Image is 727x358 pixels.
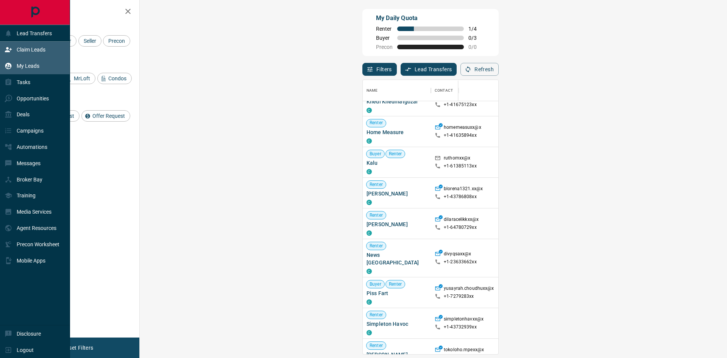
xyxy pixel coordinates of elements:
[367,212,386,219] span: Renter
[97,73,132,84] div: Condos
[444,132,477,139] p: +1- 41635894xx
[63,73,95,84] div: MrLoft
[444,194,477,200] p: +1- 43786808xx
[367,120,386,127] span: Renter
[444,155,470,163] p: ruthomxx@x
[367,243,386,249] span: Renter
[367,138,372,144] div: condos.ca
[367,312,386,318] span: Renter
[367,330,372,335] div: condos.ca
[362,63,397,76] button: Filters
[367,159,427,167] span: Kalu
[444,251,471,259] p: divyqsaxx@x
[444,293,474,300] p: +1- 7279283xx
[444,216,479,224] p: dilaracelikkxx@x
[444,324,477,330] p: +1- 43732939xx
[106,75,129,81] span: Condos
[444,186,483,194] p: blorena1321.xx@x
[468,44,485,50] span: 0 / 0
[78,35,101,47] div: Seller
[367,169,372,174] div: condos.ca
[468,35,485,41] span: 0 / 3
[367,190,427,197] span: [PERSON_NAME]
[444,102,477,108] p: +1- 41675123xx
[444,163,477,169] p: +1- 61385113xx
[367,299,372,305] div: condos.ca
[376,14,485,23] p: My Daily Quota
[376,35,393,41] span: Buyer
[444,285,494,293] p: yusayrah.choudhuxx@x
[71,75,93,81] span: MrLoft
[367,181,386,188] span: Renter
[24,8,132,17] h2: Filters
[367,108,372,113] div: condos.ca
[367,200,372,205] div: condos.ca
[435,80,453,101] div: Contact
[376,26,393,32] span: Renter
[58,341,98,354] button: Reset Filters
[376,44,393,50] span: Precon
[444,316,484,324] p: simpletonhavxx@x
[367,281,384,288] span: Buyer
[367,80,378,101] div: Name
[367,230,372,236] div: condos.ca
[367,151,384,157] span: Buyer
[90,113,128,119] span: Offer Request
[103,35,130,47] div: Precon
[444,347,484,355] p: tokoloho.mpexx@x
[81,110,130,122] div: Offer Request
[444,124,481,132] p: homemeasuxx@x
[386,151,405,157] span: Renter
[468,26,485,32] span: 1 / 4
[363,80,431,101] div: Name
[460,63,499,76] button: Refresh
[367,269,372,274] div: condos.ca
[367,342,386,349] span: Renter
[444,224,477,231] p: +1- 64780729xx
[401,63,457,76] button: Lead Transfers
[367,220,427,228] span: [PERSON_NAME]
[444,259,477,265] p: +1- 23633662xx
[367,289,427,297] span: Piss Fart
[81,38,99,44] span: Seller
[367,320,427,328] span: Simpleton Havoc
[386,281,405,288] span: Renter
[106,38,128,44] span: Precon
[367,128,427,136] span: Home Measure
[367,98,427,105] span: Khedi Khedmatgozar
[367,251,427,266] span: News [GEOGRAPHIC_DATA]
